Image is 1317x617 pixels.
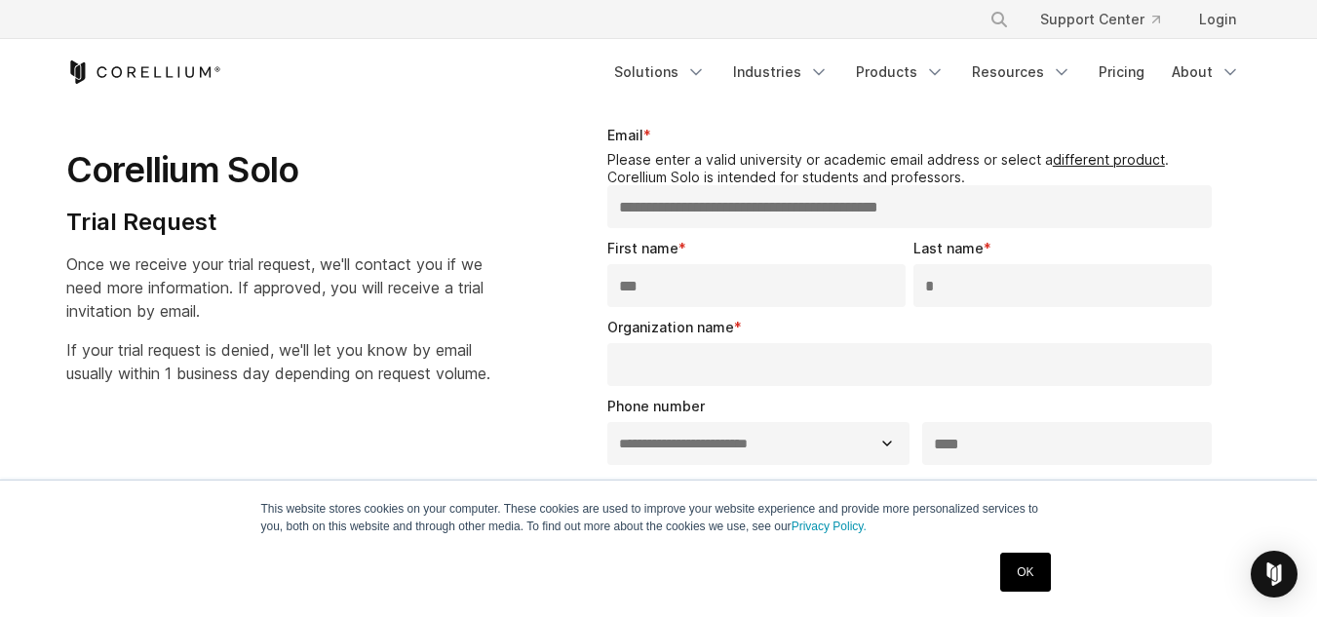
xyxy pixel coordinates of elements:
h1: Corellium Solo [66,148,490,192]
a: different product [1053,151,1165,168]
a: Resources [960,55,1083,90]
a: Pricing [1087,55,1156,90]
a: About [1160,55,1252,90]
div: Navigation Menu [966,2,1252,37]
span: If your trial request is denied, we'll let you know by email usually within 1 business day depend... [66,340,490,383]
legend: Please enter a valid university or academic email address or select a . Corellium Solo is intende... [607,151,1220,185]
a: Login [1183,2,1252,37]
div: Navigation Menu [602,55,1252,90]
span: Phone number [607,398,705,414]
p: This website stores cookies on your computer. These cookies are used to improve your website expe... [261,500,1057,535]
a: Solutions [602,55,717,90]
a: Privacy Policy. [792,520,867,533]
span: Country/Region [607,477,712,493]
a: Products [844,55,956,90]
button: Search [982,2,1017,37]
span: First name [607,240,678,256]
a: Industries [721,55,840,90]
span: Last name [913,240,984,256]
span: Once we receive your trial request, we'll contact you if we need more information. If approved, y... [66,254,484,321]
a: Support Center [1025,2,1176,37]
div: Open Intercom Messenger [1251,551,1298,598]
h4: Trial Request [66,208,490,237]
span: Email [607,127,643,143]
a: OK [1000,553,1050,592]
span: Organization name [607,319,734,335]
a: Corellium Home [66,60,221,84]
